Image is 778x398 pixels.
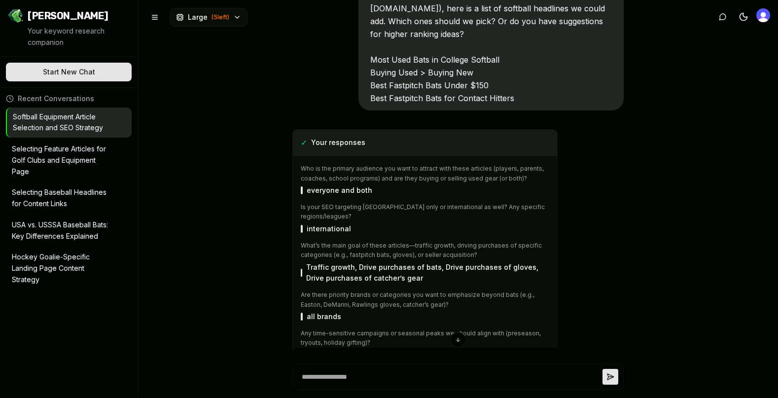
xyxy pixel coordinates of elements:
p: USA vs. USSSA Baseball Bats: Key Differences Explained [12,219,112,242]
p: Selecting Baseball Headlines for Content Links [12,187,112,210]
img: Lauren Sauser [756,8,770,22]
p: Softball Equipment Article Selection and SEO Strategy [13,111,112,134]
p: Hockey Goalie-Specific Landing Page Content Strategy [12,252,112,285]
p: Selecting Feature Articles for Golf Clubs and Equipment Page [12,144,112,177]
p: international [307,223,351,235]
button: Softball Equipment Article Selection and SEO Strategy [7,108,132,138]
button: USA vs. USSSA Baseball Bats: Key Differences Explained [6,216,132,246]
button: Start New Chat [6,63,132,81]
span: ( 5 left) [212,13,229,21]
p: Is your SEO targeting [GEOGRAPHIC_DATA] only or international as well? Any specific regions/leagues? [301,202,549,221]
p: all brands [307,311,341,323]
p: everyone and both [307,185,372,196]
span: Your responses [311,138,365,147]
span: Recent Conversations [18,94,94,104]
button: Large(5left) [170,8,248,27]
button: Open user button [756,8,770,22]
p: Traffic growth, Drive purchases of bats, Drive purchases of gloves, Drive purchases of catcher’s ... [306,262,549,285]
img: Jello SEO Logo [8,8,24,24]
span: Large [188,12,208,22]
button: Selecting Baseball Headlines for Content Links [6,183,132,214]
p: What’s the main goal of these articles—traffic growth, driving purchases of specific categories (... [301,241,549,260]
textarea: To enrich screen reader interactions, please activate Accessibility in Grammarly extension settings [298,364,602,390]
p: Any time-sensitive campaigns or seasonal peaks we should align with (preseason, tryouts, holiday ... [301,328,549,348]
span: [PERSON_NAME] [28,9,108,23]
span: Start New Chat [43,67,95,77]
span: ✓ [301,136,307,149]
p: Who is the primary audience you want to attract with these articles (players, parents, coaches, s... [301,164,549,183]
p: Your keyword research companion [28,26,130,48]
p: Are there priority brands or categories you want to emphasize beyond bats (e.g., Easton, DeMarini... [301,290,549,309]
button: Selecting Feature Articles for Golf Clubs and Equipment Page [6,140,132,181]
button: Hockey Goalie-Specific Landing Page Content Strategy [6,248,132,289]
